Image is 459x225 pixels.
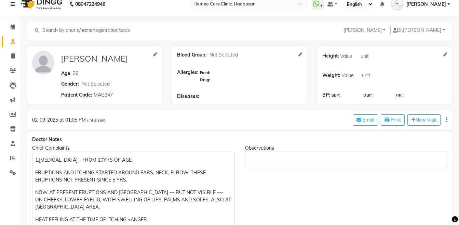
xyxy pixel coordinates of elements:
[35,216,231,223] p: HEAT FEELING AT THE TIME OF ITCHING <ANGER
[340,70,361,81] input: Value
[42,26,136,34] input: Search by phone/name/registration/code
[177,93,199,100] span: Diseases:
[393,27,403,33] span: Dr.
[341,26,388,34] button: [PERSON_NAME]
[60,51,150,66] input: Name
[407,114,441,126] button: New Visit
[177,69,199,83] span: Allergies:
[87,118,106,123] span: (inPerson)
[35,169,231,184] p: ERUPTIONS AND ITCHING STARTED AROUND EARS, NECK, ELBOW. THESE ERUPTIONS NOT PRESENT SINCE 5 YRS.
[35,157,231,164] p: 1.[MEDICAL_DATA] - FROM 10YRS OF AGE,
[322,91,330,99] span: BP:
[35,189,231,211] p: NOW AT PRESENT ERUPTIONS AND [GEOGRAPHIC_DATA] — BUT NOT VISIBLE --- ON CHEEKS, LOWER EYELID, WIT...
[32,136,447,143] div: Doctor Notes
[390,26,447,34] button: Dr.[PERSON_NAME]
[396,92,403,98] span: HR:
[332,92,340,98] span: SBP:
[322,70,340,81] span: Weight:
[391,117,401,123] span: Print
[200,77,210,82] span: Drug:
[353,114,378,126] button: Email
[363,117,374,123] span: Email
[406,1,446,8] span: [PERSON_NAME]
[61,70,70,76] span: Age
[32,51,54,75] img: profile
[32,145,235,152] div: Chief Complaints
[363,92,373,98] span: DBP:
[339,51,360,61] input: Value
[245,152,448,168] div: Rich Text Editor, main
[245,145,448,152] div: Observations
[381,114,405,126] button: Print
[360,51,380,61] input: unit
[177,51,207,59] span: Blood Group:
[32,117,58,123] span: 02-09-2025
[61,91,92,99] span: Patient Code:
[59,117,86,123] span: at 01:05 PM
[361,70,381,81] input: unit
[61,80,79,88] span: Gender:
[200,70,210,75] span: Food:
[322,51,339,61] span: Height:
[93,89,151,100] input: Patient Code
